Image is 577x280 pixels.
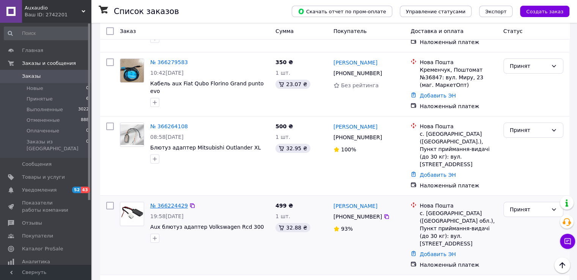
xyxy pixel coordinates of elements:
div: Нова Пошта [420,58,497,66]
div: с. [GEOGRAPHIC_DATA] ([GEOGRAPHIC_DATA] обл.), Пункт приймання-видачі (до 30 кг): вул. [STREET_AD... [420,209,497,247]
div: Наложенный платеж [420,38,497,46]
div: Кременчук, Поштомат №36847: вул. Миру, 23 (маг. МаркетОпт) [420,66,497,89]
div: Принят [510,205,548,214]
div: Ваш ID: 2742201 [25,11,91,18]
a: № 366264108 [150,123,188,129]
span: 0 [86,85,89,92]
div: Наложенный платеж [420,102,497,110]
span: 19:58[DATE] [150,213,184,219]
span: Выполненные [27,106,63,113]
img: Фото товару [120,124,144,145]
a: № 366224429 [150,203,188,209]
span: Без рейтинга [341,82,379,88]
span: 350 ₴ [275,59,293,65]
span: [PHONE_NUMBER] [333,70,382,76]
span: Заказы из [GEOGRAPHIC_DATA] [27,138,86,152]
span: Каталог ProSale [22,245,63,252]
span: 10:42[DATE] [150,70,184,76]
div: с. [GEOGRAPHIC_DATA] ([GEOGRAPHIC_DATA].), Пункт приймання-видачі (до 30 кг): вул. [STREET_ADDRESS] [420,130,497,168]
button: Управление статусами [400,6,472,17]
span: Аналитика [22,258,50,265]
span: 3022 [78,106,89,113]
span: Уведомления [22,187,57,193]
span: 500 ₴ [275,123,293,129]
div: Нова Пошта [420,123,497,130]
img: Фото товару [120,202,144,226]
span: Оплаченные [27,127,59,134]
span: Покупатели [22,233,53,239]
span: 1 шт. [275,213,290,219]
div: 32.95 ₴ [275,144,310,153]
span: 1 шт. [275,134,290,140]
a: [PERSON_NAME] [333,59,377,66]
span: 6 [86,96,89,102]
a: Добавить ЭН [420,93,456,99]
div: Нова Пошта [420,202,497,209]
span: Управление статусами [406,9,465,14]
span: Новые [27,85,43,92]
button: Скачать отчет по пром-оплате [292,6,392,17]
span: Отмененные [27,117,60,124]
div: 32.88 ₴ [275,223,310,232]
span: 43 [81,187,90,193]
span: Сообщения [22,161,52,168]
button: Экспорт [479,6,513,17]
div: 23.07 ₴ [275,80,310,89]
a: [PERSON_NAME] [333,123,377,131]
span: 888 [81,117,89,124]
span: [PHONE_NUMBER] [333,134,382,140]
span: Доставка и оплата [410,28,463,34]
button: Создать заказ [520,6,569,17]
a: Фото товару [120,123,144,147]
span: 1 шт. [275,70,290,76]
a: Добавить ЭН [420,172,456,178]
a: Aux блютуз адаптер Volkswagen Rcd 300 [150,224,264,230]
a: Фото товару [120,58,144,83]
a: Создать заказ [513,8,569,14]
span: Статус [503,28,523,34]
span: Отзывы [22,220,42,227]
span: 0 [86,127,89,134]
button: Наверх [554,257,570,273]
span: 100% [341,146,356,153]
span: Заказы [22,73,41,80]
span: Скачать отчет по пром-оплате [298,8,386,15]
div: Наложенный платеж [420,261,497,269]
span: 52 [72,187,81,193]
span: Экспорт [485,9,506,14]
span: Покупатель [333,28,367,34]
span: Auxaudio [25,5,82,11]
span: 93% [341,226,353,232]
a: [PERSON_NAME] [333,202,377,210]
h1: Список заказов [114,7,179,16]
span: 499 ₴ [275,203,293,209]
span: Показатели работы компании [22,200,70,213]
span: Сумма [275,28,294,34]
button: Чат с покупателем [560,234,575,249]
span: 08:58[DATE] [150,134,184,140]
span: Заказы и сообщения [22,60,76,67]
div: Принят [510,62,548,70]
div: Принят [510,126,548,134]
a: № 366279583 [150,59,188,65]
span: Товары и услуги [22,174,65,181]
a: Кабель aux Fiat Qubo Florino Grand punto evo [150,80,264,94]
span: Заказ [120,28,136,34]
span: [PHONE_NUMBER] [333,214,382,220]
a: Добавить ЭН [420,251,456,257]
a: Блютуз адаптер Mitsubishi Outlander XL [150,145,261,151]
span: Принятые [27,96,53,102]
span: Создать заказ [526,9,563,14]
span: Главная [22,47,43,54]
input: Поиск [4,27,90,40]
img: Фото товару [120,59,144,82]
span: 0 [86,138,89,152]
div: Наложенный платеж [420,182,497,189]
